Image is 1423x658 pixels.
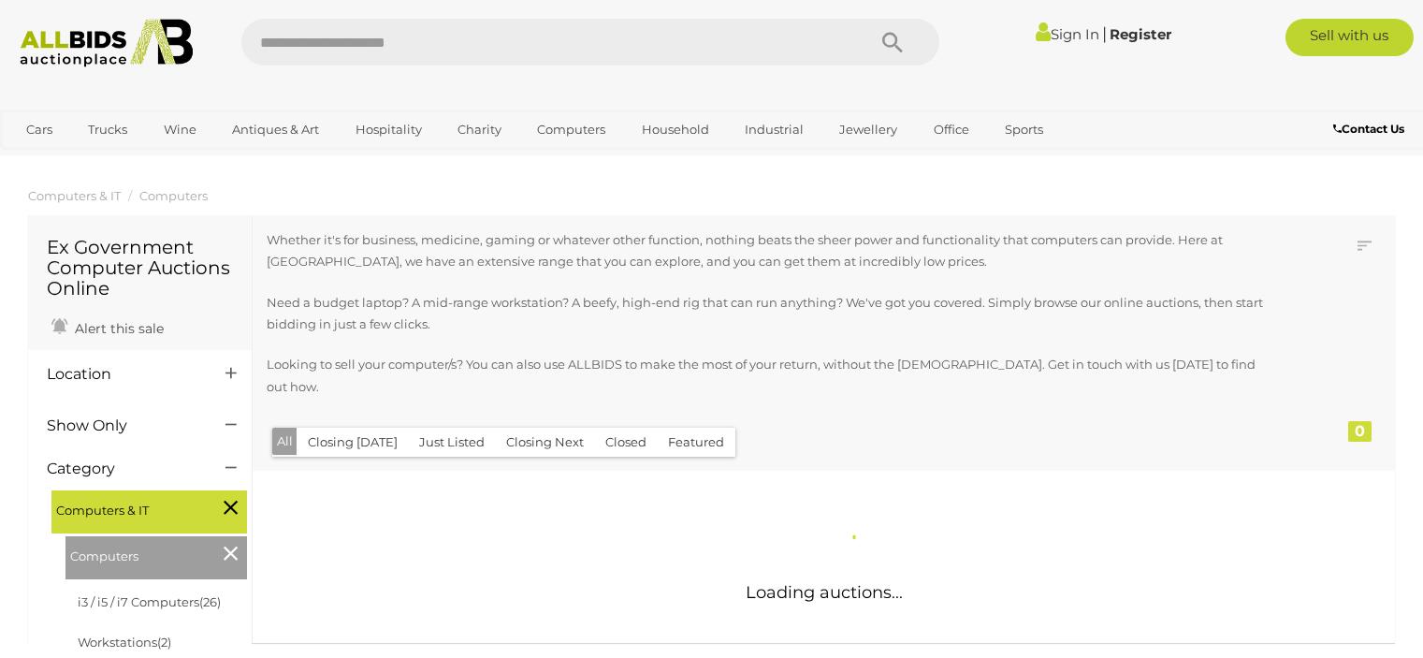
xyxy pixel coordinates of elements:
a: Industrial [733,114,816,145]
a: Wine [152,114,209,145]
span: Alert this sale [70,320,164,337]
a: Workstations(2) [78,635,171,650]
a: Hospitality [343,114,434,145]
a: Computers [139,188,208,203]
a: Trucks [76,114,139,145]
a: Contact Us [1333,119,1409,139]
a: Alert this sale [47,313,168,341]
h4: Category [47,461,197,477]
a: Office [922,114,981,145]
span: (2) [157,635,171,650]
a: Sports [993,114,1055,145]
a: Sign In [1036,25,1099,43]
div: 0 [1348,421,1372,442]
a: Computers & IT [28,188,121,203]
button: Closed [594,428,658,457]
a: Computers [525,114,617,145]
a: Jewellery [827,114,909,145]
h4: Location [47,366,197,383]
a: Sell with us [1285,19,1414,56]
button: Search [846,19,939,66]
a: i3 / i5 / i7 Computers(26) [78,594,221,609]
a: Household [630,114,721,145]
b: Contact Us [1333,122,1404,136]
span: (26) [199,594,221,609]
button: Featured [657,428,735,457]
button: Just Listed [408,428,496,457]
a: Register [1110,25,1171,43]
button: All [272,428,298,455]
p: Whether it's for business, medicine, gaming or whatever other function, nothing beats the sheer p... [267,229,1274,273]
a: Charity [445,114,514,145]
button: Closing [DATE] [297,428,409,457]
span: Computers & IT [56,495,196,521]
span: Loading auctions... [746,582,903,603]
span: | [1102,23,1107,44]
p: Need a budget laptop? A mid-range workstation? A beefy, high-end rig that can run anything? We've... [267,292,1274,336]
img: Allbids.com.au [10,19,203,67]
a: [GEOGRAPHIC_DATA] [14,145,171,176]
button: Closing Next [495,428,595,457]
a: Antiques & Art [220,114,331,145]
a: Cars [14,114,65,145]
p: Looking to sell your computer/s? You can also use ALLBIDS to make the most of your return, withou... [267,354,1274,398]
span: Computers [70,541,211,567]
h1: Ex Government Computer Auctions Online [47,237,233,299]
h4: Show Only [47,417,197,434]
